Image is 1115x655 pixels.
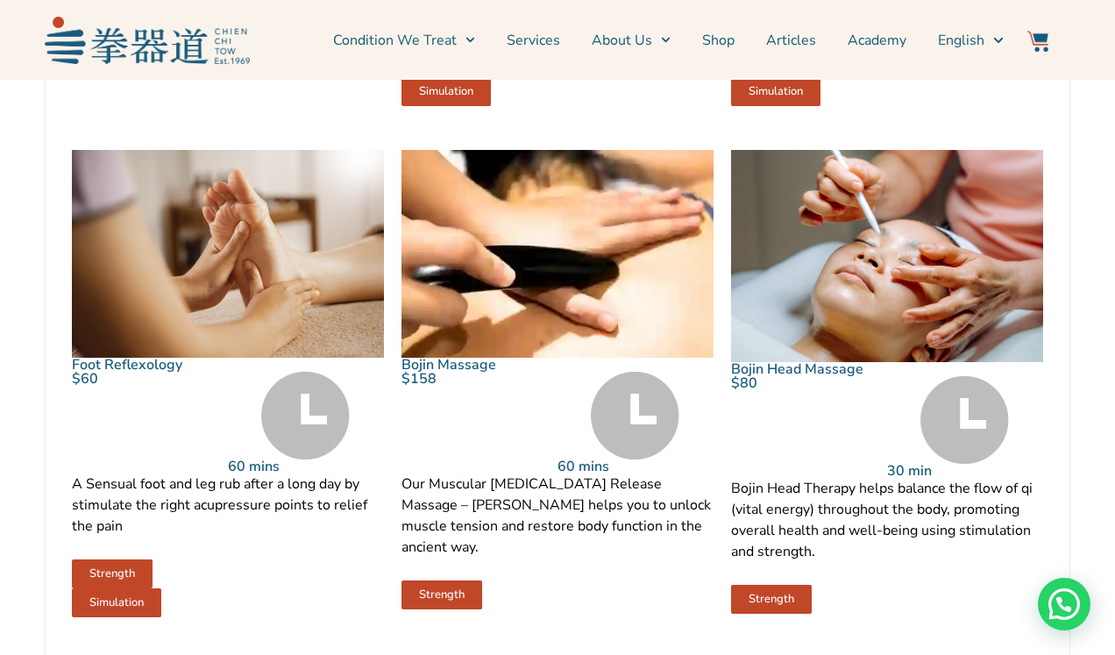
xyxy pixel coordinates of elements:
[401,580,482,609] a: Strength
[72,372,228,386] p: $60
[731,77,820,106] a: Simulation
[89,597,144,609] span: Simulation
[731,478,1043,562] p: Bojin Head Therapy helps balance the flow of qi (vital energy) throughout the body, promoting ove...
[401,77,491,106] a: Simulation
[507,18,560,62] a: Services
[702,18,735,62] a: Shop
[848,18,906,62] a: Academy
[920,376,1009,464] img: Time Grey
[261,372,350,459] img: Time Grey
[592,18,671,62] a: About Us
[419,589,465,601] span: Strength
[731,585,812,614] a: Strength
[749,594,794,605] span: Strength
[938,18,1003,62] a: Switch to English
[557,459,714,473] p: 60 mins
[419,86,473,97] span: Simulation
[938,30,984,51] span: English
[731,360,863,379] a: Bojin Head Massage
[401,474,711,557] span: Our Muscular [MEDICAL_DATA] Release Massage – [PERSON_NAME] helps you to unlock muscle tension an...
[731,376,887,390] p: $80
[1038,578,1090,630] div: Need help? WhatsApp contact
[72,355,182,374] a: Foot Reflexology
[591,372,679,459] img: Time Grey
[887,464,1043,478] p: 30 min
[749,86,803,97] span: Simulation
[72,473,384,537] p: A Sensual foot and leg rub after a long day by stimulate the right acupressure points to relief t...
[401,372,557,386] p: $158
[401,355,496,374] a: Bojin Massage
[89,568,135,580] span: Strength
[228,459,384,473] p: 60 mins
[766,18,816,62] a: Articles
[72,559,153,588] a: Strength
[333,18,475,62] a: Condition We Treat
[259,18,1004,62] nav: Menu
[1027,31,1048,52] img: Website Icon-03
[72,588,161,617] a: Simulation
